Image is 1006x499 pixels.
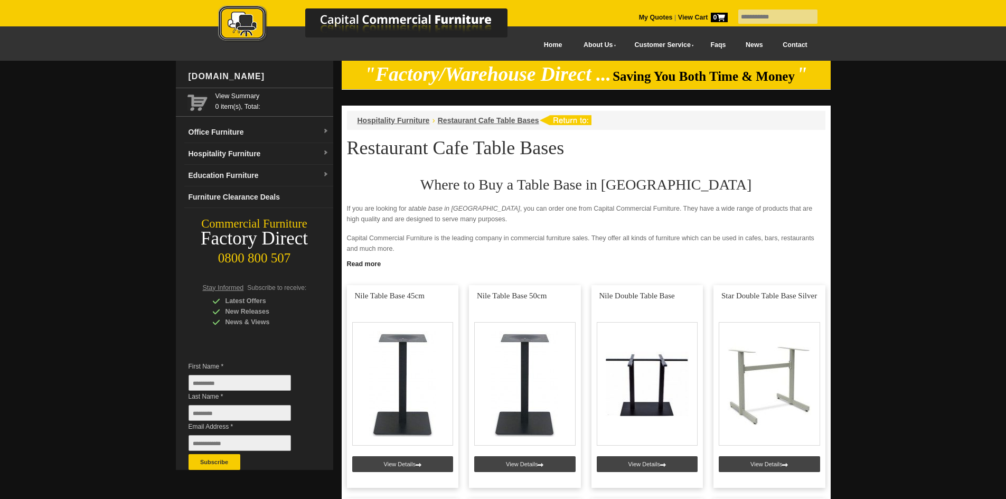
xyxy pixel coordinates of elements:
div: News & Views [212,317,313,327]
div: Latest Offers [212,296,313,306]
h2: Where to Buy a Table Base in [GEOGRAPHIC_DATA] [347,177,825,193]
img: dropdown [323,128,329,135]
img: Capital Commercial Furniture Logo [189,5,559,44]
a: Click to read more [342,256,831,269]
em: "Factory/Warehouse Direct ... [364,63,611,85]
a: View Cart0 [676,14,727,21]
div: Commercial Furniture [176,216,333,231]
span: Saving You Both Time & Money [613,69,795,83]
div: 0800 800 507 [176,246,333,266]
a: Hospitality Furniture [358,116,430,125]
a: Capital Commercial Furniture Logo [189,5,559,47]
span: Stay Informed [203,284,244,291]
a: Furniture Clearance Deals [184,186,333,208]
img: return to [539,115,591,125]
a: News [736,33,773,57]
a: Restaurant Cafe Table Bases [438,116,539,125]
a: Education Furnituredropdown [184,165,333,186]
span: Subscribe to receive: [247,284,306,291]
a: View Summary [215,91,329,101]
em: " [796,63,807,85]
a: Office Furnituredropdown [184,121,333,143]
strong: View Cart [678,14,728,21]
a: My Quotes [639,14,673,21]
img: dropdown [323,150,329,156]
input: Email Address * [189,435,291,451]
p: Capital Commercial Furniture is the leading company in commercial furniture sales. They offer all... [347,233,825,254]
span: Last Name * [189,391,307,402]
span: 0 item(s), Total: [215,91,329,110]
a: Contact [773,33,817,57]
span: 0 [711,13,728,22]
div: New Releases [212,306,313,317]
em: table base in [GEOGRAPHIC_DATA] [412,205,520,212]
h1: Restaurant Cafe Table Bases [347,138,825,158]
span: Email Address * [189,421,307,432]
a: About Us [572,33,623,57]
a: Hospitality Furnituredropdown [184,143,333,165]
input: Last Name * [189,405,291,421]
input: First Name * [189,375,291,391]
div: Factory Direct [176,231,333,246]
p: If you are looking for a , you can order one from Capital Commercial Furniture. They have a wide ... [347,203,825,224]
span: First Name * [189,361,307,372]
a: Customer Service [623,33,700,57]
div: [DOMAIN_NAME] [184,61,333,92]
img: dropdown [323,172,329,178]
li: › [432,115,435,126]
a: Faqs [701,33,736,57]
button: Subscribe [189,454,240,470]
